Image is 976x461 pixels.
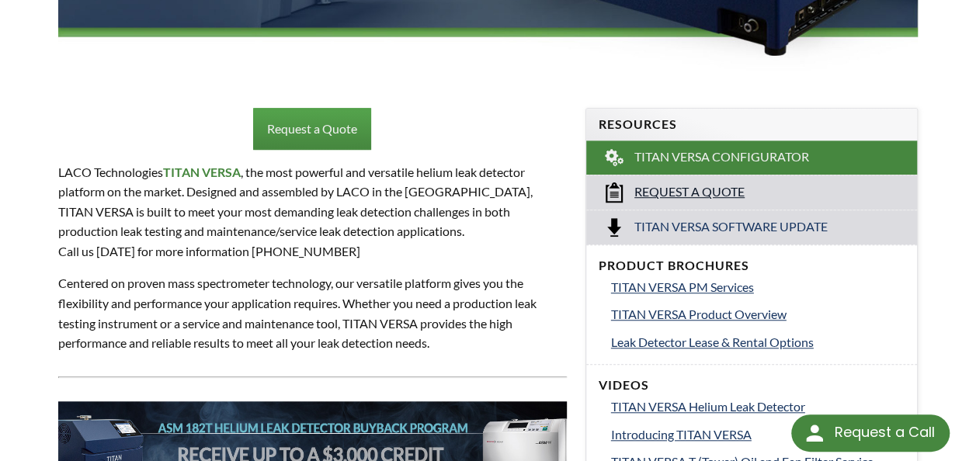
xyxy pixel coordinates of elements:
[599,258,905,274] h4: Product Brochures
[611,279,754,294] span: TITAN VERSA PM Services
[586,140,918,175] a: TITAN VERSA Configurator
[611,427,752,442] span: Introducing TITAN VERSA
[611,307,787,321] span: TITAN VERSA Product Overview
[611,399,805,414] span: TITAN VERSA Helium Leak Detector
[634,219,828,235] span: Titan Versa Software Update
[253,108,371,150] a: Request a Quote
[611,277,905,297] a: TITAN VERSA PM Services
[58,273,567,352] p: Centered on proven mass spectrometer technology, our versatile platform gives you the flexibility...
[611,334,814,349] span: Leak Detector Lease & Rental Options
[611,397,905,417] a: TITAN VERSA Helium Leak Detector
[634,184,745,200] span: Request a Quote
[634,149,809,165] span: TITAN VERSA Configurator
[611,332,905,352] a: Leak Detector Lease & Rental Options
[802,421,827,445] img: round button
[163,165,241,179] strong: TITAN VERSA
[599,116,905,133] h4: Resources
[58,162,567,262] p: LACO Technologies , the most powerful and versatile helium leak detector platform on the market. ...
[599,377,905,393] h4: Videos
[611,425,905,445] a: Introducing TITAN VERSA
[586,210,918,244] a: Titan Versa Software Update
[586,175,918,210] a: Request a Quote
[834,414,934,450] div: Request a Call
[791,414,950,452] div: Request a Call
[611,304,905,324] a: TITAN VERSA Product Overview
